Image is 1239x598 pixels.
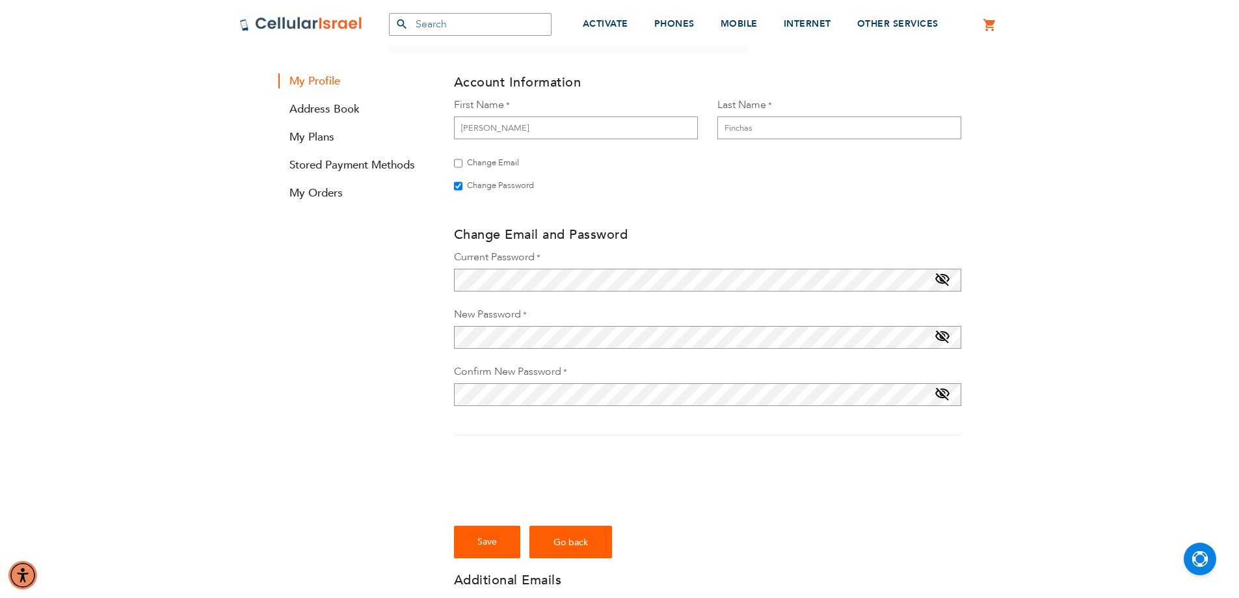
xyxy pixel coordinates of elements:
span: INTERNET [784,18,831,30]
iframe: reCAPTCHA [454,448,652,499]
span: Confirm New Password [454,364,561,379]
span: MOBILE [721,18,758,30]
span: Save [477,536,497,548]
h3: Change Email and Password [454,226,961,243]
input: Change Email [454,157,462,170]
span: Current Password [454,250,535,264]
a: Stored Payment Methods [278,157,434,172]
span: Change Password [467,180,534,191]
h3: Account Information [454,74,961,91]
span: First Name [454,98,504,112]
h3: Additional Emails [454,571,961,589]
button: Save [454,526,520,558]
input: Change Password [454,180,462,193]
input: Last Name [717,116,961,139]
span: OTHER SERVICES [857,18,939,30]
span: Go back [553,536,588,549]
span: New Password [454,307,521,321]
input: Search [389,13,552,36]
a: Address Book [278,102,434,116]
input: First Name [454,116,698,139]
a: Go back [529,526,612,558]
span: PHONES [654,18,695,30]
span: Last Name [717,98,766,112]
strong: My Profile [278,74,434,88]
span: ACTIVATE [583,18,628,30]
div: Accessibility Menu [8,561,37,590]
a: My Plans [278,129,434,144]
img: Cellular Israel Logo [239,16,363,32]
a: My Orders [278,185,434,200]
span: Change Email [467,157,519,169]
